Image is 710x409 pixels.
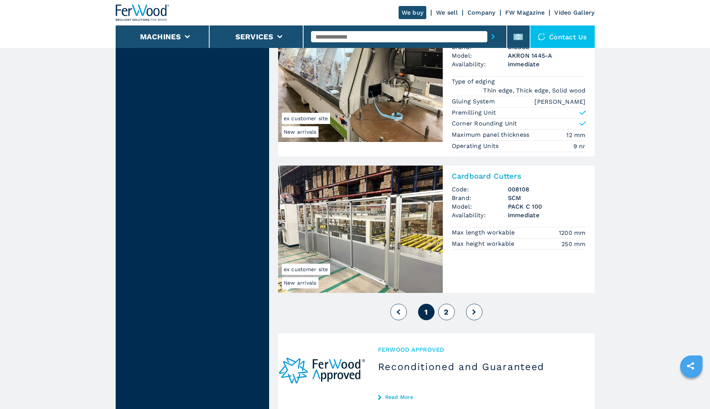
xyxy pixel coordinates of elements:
[282,126,319,137] span: New arrivals
[452,172,586,181] h2: Cardboard Cutters
[235,32,274,41] button: Services
[452,51,508,60] span: Model:
[399,6,427,19] a: We buy
[418,304,435,320] button: 1
[378,394,583,400] a: Read More
[566,131,585,139] em: 12 mm
[278,15,443,142] img: Single Edgebanders BIESSE AKRON 1445-A
[452,142,501,150] p: Operating Units
[487,28,499,45] button: submit-button
[452,202,508,211] span: Model:
[438,304,455,320] button: 2
[378,361,583,373] h3: Reconditioned and Guaranteed
[140,32,181,41] button: Machines
[554,9,594,16] a: Video Gallery
[424,307,428,316] span: 1
[452,119,517,128] p: Corner Rounding Unit
[467,9,496,16] a: Company
[559,228,586,237] em: 1200 mm
[278,15,595,156] a: Single Edgebanders BIESSE AKRON 1445-ANew arrivalsex customer siteSingle EdgebandersCode:008109Br...
[508,202,586,211] h3: PACK C 100
[452,211,508,219] span: Availability:
[378,345,583,354] span: Ferwood Approved
[278,166,443,293] img: Cardboard Cutters SCM PACK C 100
[534,97,585,106] em: [PERSON_NAME]
[508,51,586,60] h3: AKRON 1445-A
[561,240,586,248] em: 250 mm
[483,86,585,95] em: Thin edge, Thick edge, Solid wood
[452,185,508,194] span: Code:
[436,9,458,16] a: We sell
[681,357,700,375] a: sharethis
[538,33,545,40] img: Contact us
[508,211,586,219] span: immediate
[508,185,586,194] h3: 008108
[452,240,516,248] p: Max height workable
[678,375,704,403] iframe: Chat
[452,228,517,237] p: Max length workable
[282,113,330,124] span: ex customer site
[505,9,545,16] a: FW Magazine
[278,166,595,293] a: Cardboard Cutters SCM PACK C 100New arrivalsex customer siteCardboard CuttersCode:008108Brand:SCM...
[573,142,586,151] em: 9 nr
[508,60,586,69] span: immediate
[452,78,497,86] p: Type of edging
[508,194,586,202] h3: SCM
[452,97,497,106] p: Gluing System
[452,109,496,117] p: Premilling Unit
[282,264,330,275] span: ex customer site
[116,4,170,21] img: Ferwood
[530,25,595,48] div: Contact us
[452,60,508,69] span: Availability:
[444,307,448,316] span: 2
[282,277,319,288] span: New arrivals
[452,194,508,202] span: Brand:
[452,131,531,139] p: Maximum panel thickness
